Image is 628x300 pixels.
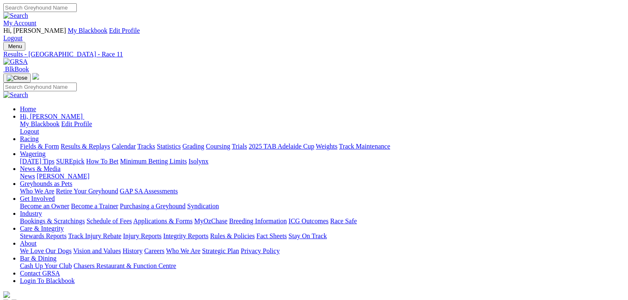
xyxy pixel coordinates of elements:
input: Search [3,83,77,91]
img: GRSA [3,58,28,66]
a: 2025 TAB Adelaide Cup [249,143,314,150]
a: Bar & Dining [20,255,56,262]
div: About [20,247,625,255]
a: Edit Profile [109,27,140,34]
a: News [20,173,35,180]
a: Fact Sheets [257,232,287,239]
a: Isolynx [188,158,208,165]
a: Applications & Forms [133,217,193,224]
span: Menu [8,43,22,49]
button: Toggle navigation [3,73,31,83]
a: My Blackbook [68,27,108,34]
a: Who We Are [166,247,200,254]
a: Industry [20,210,42,217]
a: ICG Outcomes [288,217,328,224]
a: About [20,240,37,247]
a: Statistics [157,143,181,150]
a: BlkBook [3,66,29,73]
a: My Blackbook [20,120,60,127]
img: Search [3,91,28,99]
a: Trials [232,143,247,150]
a: Calendar [112,143,136,150]
img: Search [3,12,28,20]
div: Greyhounds as Pets [20,188,625,195]
a: [PERSON_NAME] [37,173,89,180]
a: Grading [183,143,204,150]
a: Race Safe [330,217,357,224]
a: Become an Owner [20,202,69,210]
a: Privacy Policy [241,247,280,254]
a: Weights [316,143,337,150]
a: Care & Integrity [20,225,64,232]
a: Fields & Form [20,143,59,150]
a: News & Media [20,165,61,172]
div: My Account [3,27,625,42]
a: Track Maintenance [339,143,390,150]
a: Tracks [137,143,155,150]
div: Industry [20,217,625,225]
div: Hi, [PERSON_NAME] [20,120,625,135]
div: Wagering [20,158,625,165]
a: We Love Our Dogs [20,247,71,254]
a: Breeding Information [229,217,287,224]
a: Purchasing a Greyhound [120,202,186,210]
a: Cash Up Your Club [20,262,72,269]
a: Contact GRSA [20,270,60,277]
a: Vision and Values [73,247,121,254]
a: Careers [144,247,164,254]
a: SUREpick [56,158,84,165]
a: Greyhounds as Pets [20,180,72,187]
a: Schedule of Fees [86,217,132,224]
a: Become a Trainer [71,202,118,210]
a: Integrity Reports [163,232,208,239]
a: How To Bet [86,158,119,165]
a: Get Involved [20,195,55,202]
a: My Account [3,20,37,27]
a: Rules & Policies [210,232,255,239]
a: Track Injury Rebate [68,232,121,239]
input: Search [3,3,77,12]
a: Minimum Betting Limits [120,158,187,165]
a: Chasers Restaurant & Function Centre [73,262,176,269]
div: Bar & Dining [20,262,625,270]
a: Results & Replays [61,143,110,150]
a: Logout [20,128,39,135]
a: Syndication [187,202,219,210]
a: Who We Are [20,188,54,195]
a: Stewards Reports [20,232,66,239]
div: Care & Integrity [20,232,625,240]
a: Injury Reports [123,232,161,239]
a: Coursing [206,143,230,150]
a: Edit Profile [61,120,92,127]
span: BlkBook [5,66,29,73]
a: Strategic Plan [202,247,239,254]
img: Close [7,75,27,81]
button: Toggle navigation [3,42,25,51]
a: MyOzChase [194,217,227,224]
a: Retire Your Greyhound [56,188,118,195]
a: GAP SA Assessments [120,188,178,195]
a: History [122,247,142,254]
a: Hi, [PERSON_NAME] [20,113,84,120]
a: Login To Blackbook [20,277,75,284]
span: Hi, [PERSON_NAME] [3,27,66,34]
div: Get Involved [20,202,625,210]
a: [DATE] Tips [20,158,54,165]
div: News & Media [20,173,625,180]
div: Racing [20,143,625,150]
img: logo-grsa-white.png [3,291,10,298]
img: logo-grsa-white.png [32,73,39,80]
a: Logout [3,34,22,41]
a: Racing [20,135,39,142]
span: Hi, [PERSON_NAME] [20,113,83,120]
a: Wagering [20,150,46,157]
a: Bookings & Scratchings [20,217,85,224]
a: Results - [GEOGRAPHIC_DATA] - Race 11 [3,51,625,58]
a: Stay On Track [288,232,327,239]
a: Home [20,105,36,112]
